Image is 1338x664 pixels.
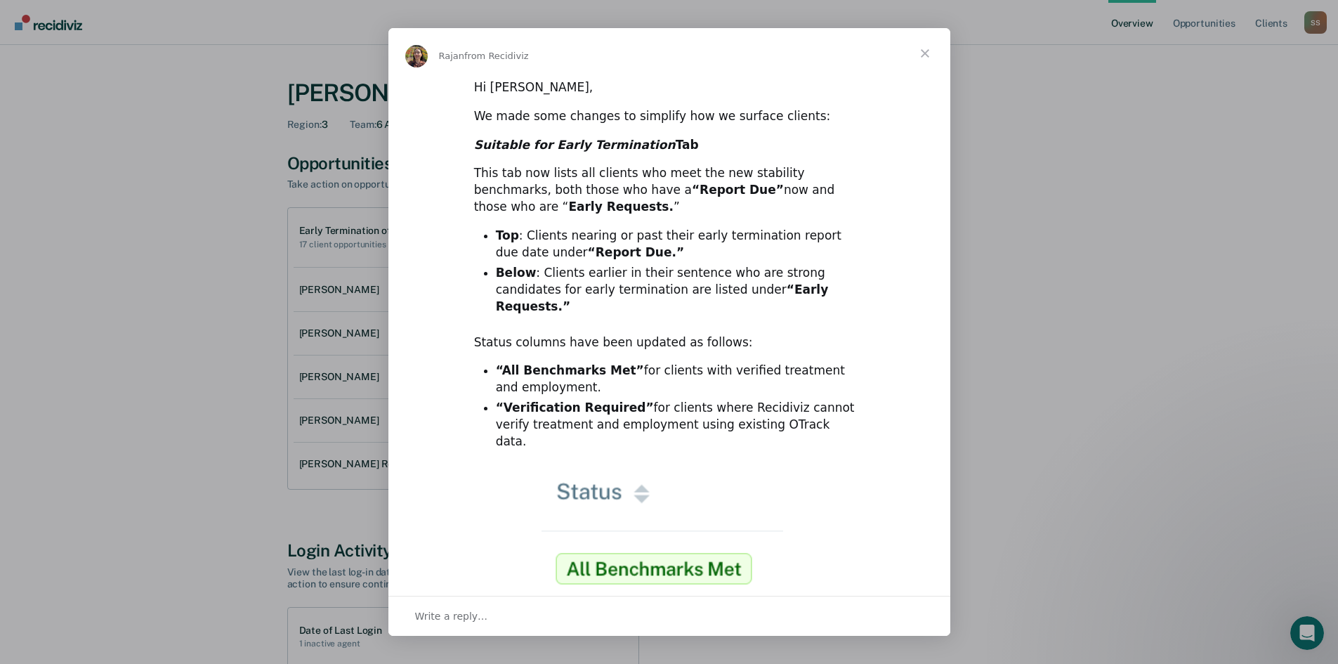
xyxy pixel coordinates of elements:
[496,228,865,261] li: : Clients nearing or past their early termination report due date under
[474,334,865,351] div: Status columns have been updated as follows:
[496,265,865,315] li: : Clients earlier in their sentence who are strong candidates for early termination are listed under
[415,607,488,625] span: Write a reply…
[496,266,537,280] b: Below
[568,200,674,214] b: Early Requests.
[900,28,950,79] span: Close
[496,363,644,377] b: “All Benchmarks Met”
[474,165,865,215] div: This tab now lists all clients who meet the new stability benchmarks, both those who have a now a...
[496,401,654,415] b: “Verification Required”
[496,282,829,313] b: “Early Requests.”
[439,51,465,61] span: Rajan
[496,228,519,242] b: Top
[388,596,950,636] div: Open conversation and reply
[474,138,699,152] b: Tab
[588,245,684,259] b: “Report Due.”
[496,400,865,450] li: for clients where Recidiviz cannot verify treatment and employment using existing OTrack data.
[464,51,529,61] span: from Recidiviz
[405,45,428,67] img: Profile image for Rajan
[496,363,865,396] li: for clients with verified treatment and employment.
[474,138,676,152] i: Suitable for Early Termination
[474,79,865,96] div: Hi [PERSON_NAME],
[474,108,865,125] div: We made some changes to simplify how we surface clients:
[692,183,784,197] b: “Report Due”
